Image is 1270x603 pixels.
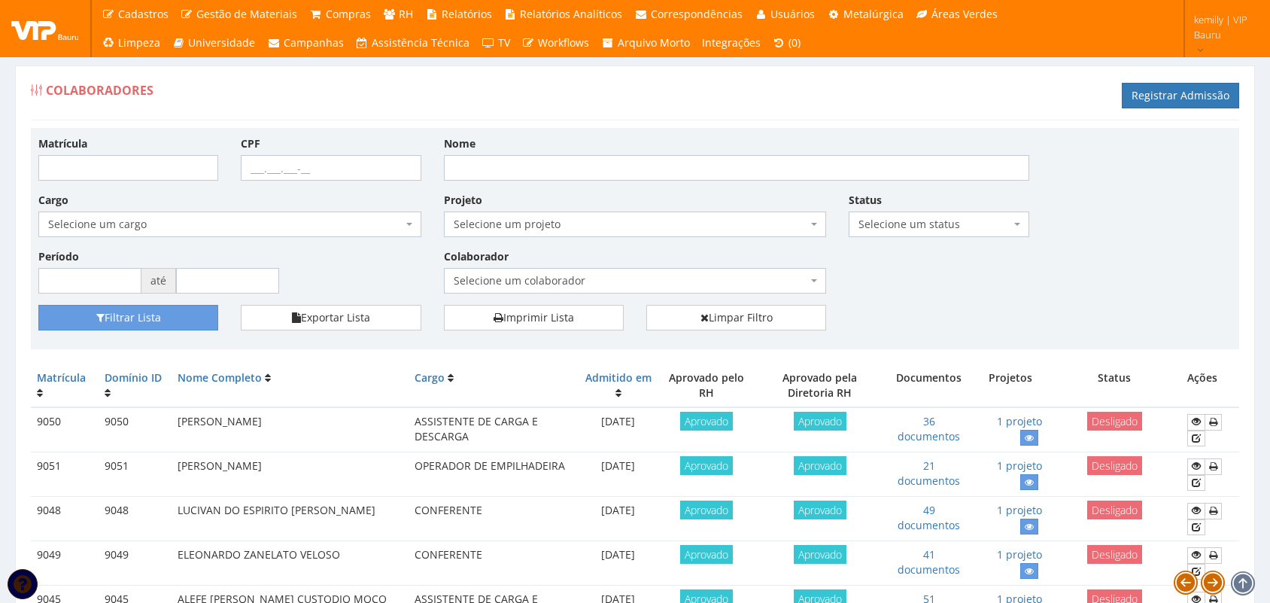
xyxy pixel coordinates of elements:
[99,452,172,497] td: 9051
[680,412,733,431] span: Aprovado
[454,273,808,288] span: Selecione um colaborador
[38,212,421,237] span: Selecione um cargo
[618,35,690,50] span: Arquivo Morto
[241,305,421,330] button: Exportar Lista
[141,268,176,294] span: até
[794,456,846,475] span: Aprovado
[520,7,622,21] span: Relatórios Analíticos
[241,136,260,151] label: CPF
[409,497,578,541] td: CONFERENTE
[898,547,960,577] a: 41 documentos
[595,29,696,57] a: Arquivo Morto
[415,370,445,385] a: Cargo
[680,456,733,475] span: Aprovado
[11,17,79,40] img: logo
[31,541,99,586] td: 9049
[399,7,413,21] span: RH
[444,212,827,237] span: Selecione um projeto
[178,370,262,385] a: Nome Completo
[886,364,972,407] th: Documentos
[585,370,652,385] a: Admitido em
[261,29,350,57] a: Campanhas
[118,7,169,21] span: Cadastros
[1181,364,1239,407] th: Ações
[454,217,808,232] span: Selecione um projeto
[794,545,846,564] span: Aprovado
[702,35,761,50] span: Integrações
[578,452,658,497] td: [DATE]
[754,364,886,407] th: Aprovado pela Diretoria RH
[48,217,403,232] span: Selecione um cargo
[794,412,846,431] span: Aprovado
[770,7,815,21] span: Usuários
[997,503,1042,517] a: 1 projeto
[680,501,733,519] span: Aprovado
[1087,456,1142,475] span: Desligado
[350,29,476,57] a: Assistência Técnica
[578,541,658,586] td: [DATE]
[1122,83,1239,108] a: Registrar Admissão
[99,407,172,452] td: 9050
[444,268,827,294] span: Selecione um colaborador
[172,541,409,586] td: ELEONARDO ZANELATO VELOSO
[849,193,882,208] label: Status
[696,29,767,57] a: Integrações
[898,503,960,532] a: 49 documentos
[578,407,658,452] td: [DATE]
[843,7,904,21] span: Metalúrgica
[767,29,807,57] a: (0)
[409,541,578,586] td: CONFERENTE
[1194,12,1250,42] span: kemilly | VIP Bauru
[46,82,153,99] span: Colaboradores
[188,35,255,50] span: Universidade
[96,29,166,57] a: Limpeza
[37,370,86,385] a: Matrícula
[284,35,344,50] span: Campanhas
[444,249,509,264] label: Colaborador
[898,414,960,443] a: 36 documentos
[409,452,578,497] td: OPERADOR DE EMPILHADEIRA
[444,193,482,208] label: Projeto
[172,452,409,497] td: [PERSON_NAME]
[444,305,624,330] a: Imprimir Lista
[444,136,475,151] label: Nome
[172,497,409,541] td: LUCIVAN DO ESPIRITO [PERSON_NAME]
[1087,501,1142,519] span: Desligado
[442,7,492,21] span: Relatórios
[38,193,68,208] label: Cargo
[241,155,421,181] input: ___.___.___-__
[31,407,99,452] td: 9050
[858,217,1010,232] span: Selecione um status
[498,35,510,50] span: TV
[997,547,1042,562] a: 1 projeto
[516,29,596,57] a: Workflows
[1087,412,1142,431] span: Desligado
[997,414,1042,428] a: 1 projeto
[997,458,1042,473] a: 1 projeto
[794,501,846,519] span: Aprovado
[788,35,801,50] span: (0)
[1087,545,1142,564] span: Desligado
[172,407,409,452] td: [PERSON_NAME]
[38,249,79,264] label: Período
[166,29,262,57] a: Universidade
[475,29,516,57] a: TV
[658,364,754,407] th: Aprovado pelo RH
[99,497,172,541] td: 9048
[680,545,733,564] span: Aprovado
[118,35,160,50] span: Limpeza
[409,407,578,452] td: ASSISTENTE DE CARGA E DESCARGA
[372,35,469,50] span: Assistência Técnica
[31,452,99,497] td: 9051
[105,370,162,385] a: Domínio ID
[931,7,998,21] span: Áreas Verdes
[538,35,589,50] span: Workflows
[972,364,1047,407] th: Projetos
[1048,364,1181,407] th: Status
[326,7,371,21] span: Compras
[38,136,87,151] label: Matrícula
[651,7,743,21] span: Correspondências
[646,305,826,330] a: Limpar Filtro
[196,7,297,21] span: Gestão de Materiais
[578,497,658,541] td: [DATE]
